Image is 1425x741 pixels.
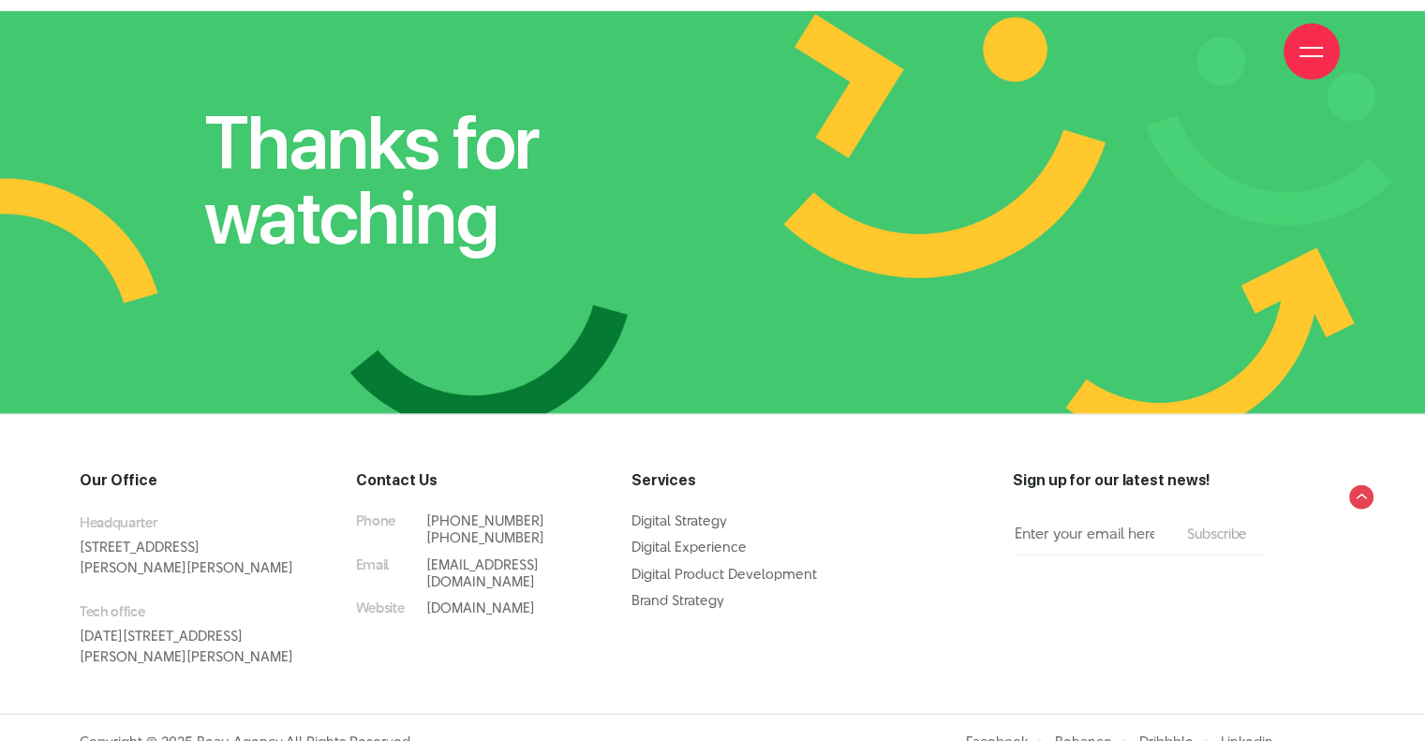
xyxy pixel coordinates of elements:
a: Digital Product Development [631,564,817,584]
h3: Our Office [80,471,300,489]
a: [PHONE_NUMBER] [426,511,544,530]
small: Tech office [80,601,300,621]
p: [STREET_ADDRESS][PERSON_NAME][PERSON_NAME] [80,512,300,578]
a: Digital Strategy [631,511,727,530]
h3: Contact Us [356,471,576,489]
a: Brand Strategy [631,590,724,610]
input: Enter your email here [1013,512,1168,555]
h3: Sign up for our latest news! [1013,471,1266,489]
h3: Services [631,471,852,489]
small: Website [356,600,405,616]
input: Subscribe [1181,526,1253,541]
a: [DOMAIN_NAME] [426,598,535,617]
a: [PHONE_NUMBER] [426,527,544,547]
a: Digital Experience [631,537,747,556]
small: Email [356,556,389,573]
small: Phone [356,512,395,529]
small: Headquarter [80,512,300,532]
p: [DATE][STREET_ADDRESS][PERSON_NAME][PERSON_NAME] [80,601,300,667]
h2: Thanks for watching [204,105,699,255]
a: [EMAIL_ADDRESS][DOMAIN_NAME] [426,555,539,591]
